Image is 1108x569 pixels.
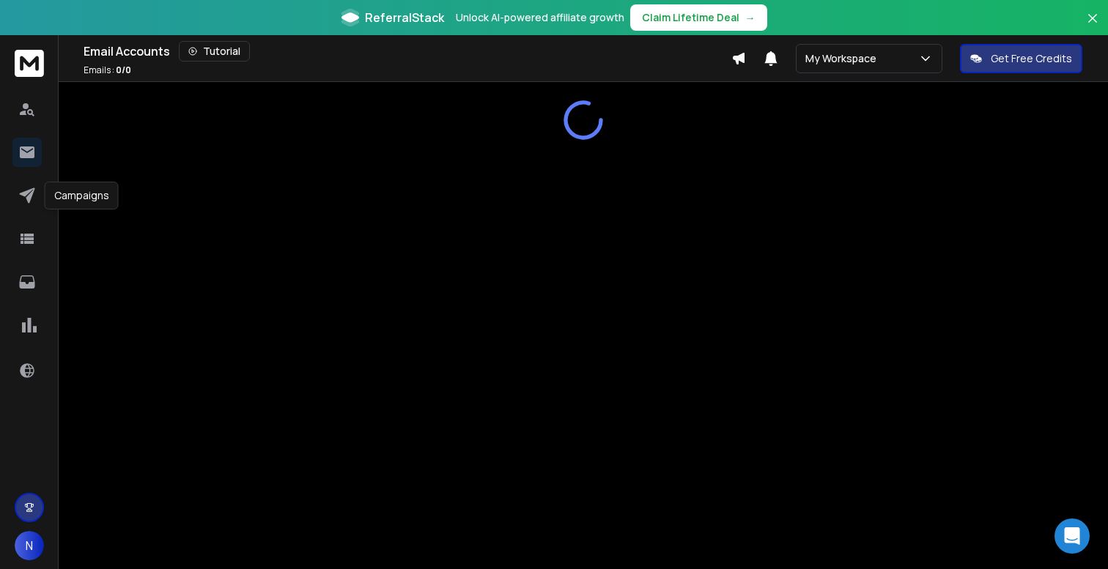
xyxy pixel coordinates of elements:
button: Get Free Credits [960,44,1082,73]
button: N [15,531,44,560]
button: Close banner [1083,9,1102,44]
span: ReferralStack [365,9,444,26]
p: Get Free Credits [991,51,1072,66]
div: Campaigns [45,182,119,209]
div: Open Intercom Messenger [1055,518,1090,554]
p: Emails : [84,64,131,76]
span: 0 / 0 [116,64,131,76]
p: Unlock AI-powered affiliate growth [456,10,624,25]
p: My Workspace [805,51,882,66]
div: Email Accounts [84,41,731,62]
span: → [745,10,756,25]
button: Claim Lifetime Deal→ [630,4,767,31]
button: Tutorial [179,41,250,62]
